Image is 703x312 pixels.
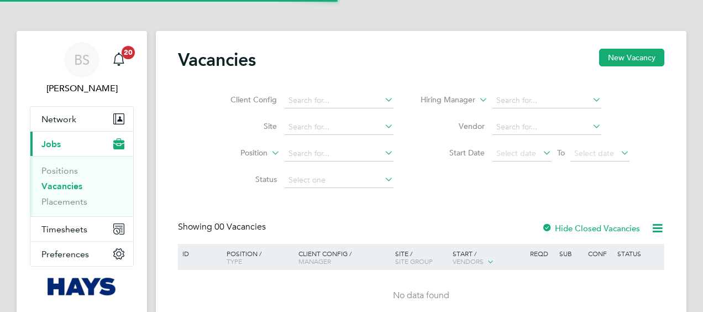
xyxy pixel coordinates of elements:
button: Preferences [30,242,133,266]
span: To [554,145,568,160]
label: Vendor [421,121,485,131]
label: Position [204,148,267,159]
button: Timesheets [30,217,133,241]
input: Search for... [285,93,394,108]
div: Site / [392,244,450,271]
div: Reqd [527,244,556,263]
span: Timesheets [41,224,87,235]
input: Search for... [492,119,601,135]
a: Placements [41,196,87,207]
input: Select one [285,173,394,188]
input: Search for... [285,119,394,135]
div: Position / [218,244,296,271]
button: New Vacancy [599,49,664,66]
span: Vendors [453,257,484,266]
label: Hiring Manager [412,95,475,106]
a: Go to home page [30,278,134,295]
span: Billy Smith [30,82,134,95]
span: Jobs [41,139,61,149]
div: No data found [180,290,663,301]
label: Client Config [213,95,277,105]
div: Client Config / [296,244,392,271]
span: Select date [496,148,536,158]
label: Site [213,121,277,131]
span: 20 [122,46,135,59]
span: Preferences [41,249,89,259]
span: Select date [574,148,614,158]
div: Jobs [30,156,133,216]
span: Manager [298,257,331,266]
button: Jobs [30,132,133,156]
div: Status [615,244,663,263]
img: hays-logo-retina.png [48,278,117,295]
div: Start / [450,244,527,272]
label: Start Date [421,148,485,158]
label: Hide Closed Vacancies [542,223,640,233]
span: Type [227,257,242,266]
div: ID [180,244,218,263]
a: BS[PERSON_NAME] [30,42,134,95]
span: BS [74,53,90,67]
input: Search for... [285,146,394,162]
span: 00 Vacancies [214,221,266,232]
span: Network [41,114,76,124]
div: Conf [585,244,614,263]
button: Network [30,107,133,131]
h2: Vacancies [178,49,256,71]
div: Showing [178,221,268,233]
span: Site Group [395,257,433,266]
a: Positions [41,165,78,176]
a: 20 [108,42,130,77]
div: Sub [557,244,585,263]
a: Vacancies [41,181,82,191]
label: Status [213,174,277,184]
input: Search for... [492,93,601,108]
